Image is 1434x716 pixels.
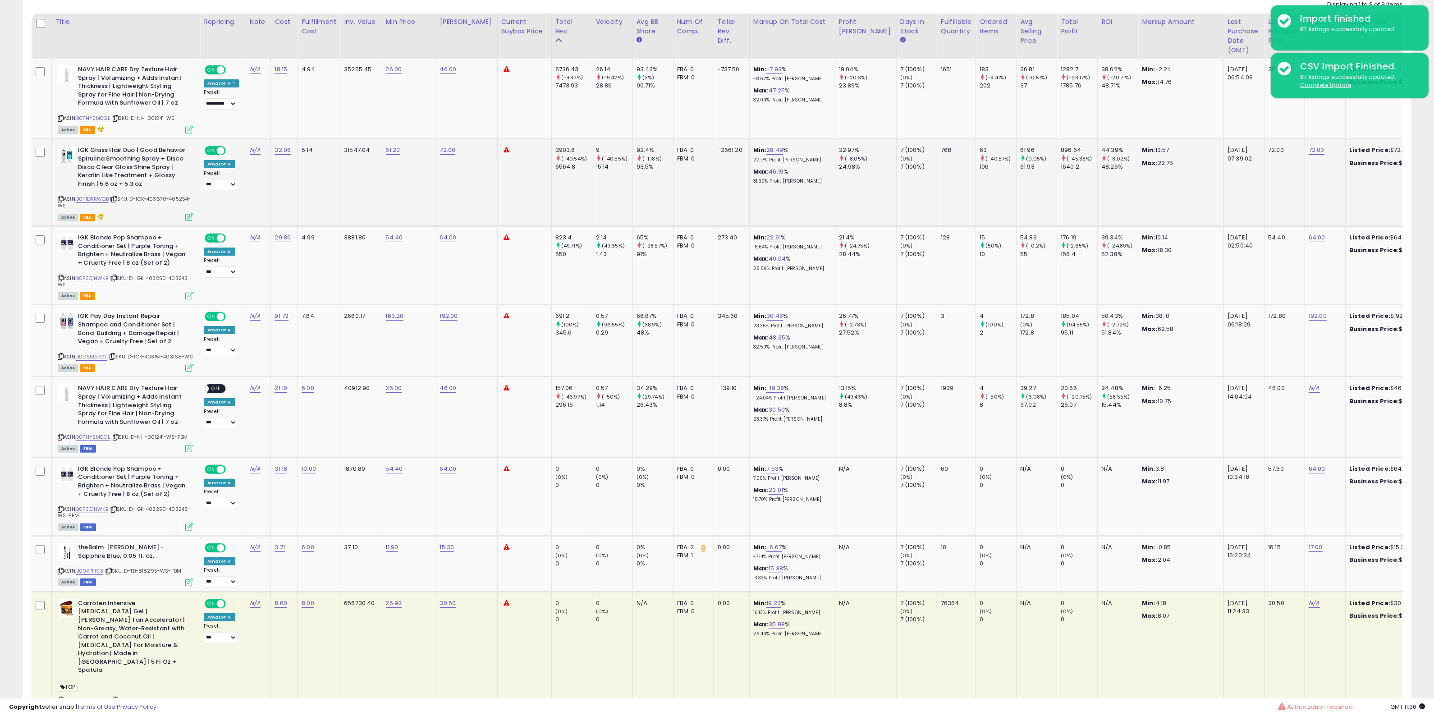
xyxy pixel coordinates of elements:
a: 7.53 [766,464,779,473]
span: OFF [224,147,239,155]
a: 192.00 [440,312,458,321]
div: 2.14 [596,234,632,242]
a: 18.15 [275,65,287,74]
div: -737.50 [718,65,742,73]
div: FBA: 0 [677,146,707,154]
div: 35265.45 [344,65,375,73]
a: B0D5RLK7GT [76,353,107,361]
strong: Min: [1142,65,1155,73]
a: N/A [250,464,261,473]
a: N/A [1309,599,1319,608]
b: NAVY HAIR CARE Dry Texture Hair Spray | Volumizing + Adds Instant Thickness | Lightweight Styling... [78,65,188,110]
div: FBA: 0 [677,234,707,242]
a: 48.35 [769,333,785,342]
div: ROI [1101,17,1134,27]
div: Fulfillable Quantity [941,17,972,36]
div: 26.77% [839,312,896,320]
p: -2.24 [1142,65,1217,73]
div: 9 [596,146,632,154]
div: Last Purchase Price [1268,17,1301,46]
small: (0.05%) [1026,155,1046,162]
div: Import finished [1293,12,1422,25]
a: 30.46 [766,312,783,321]
small: (50%) [985,242,1001,249]
p: 31.60% Profit [PERSON_NAME] [753,178,828,184]
small: (-24.75%) [845,242,870,249]
a: 15.30 [440,543,454,552]
div: 48.71% [1101,82,1138,90]
div: 7 (100%) [900,250,937,258]
div: 52.38% [1101,250,1138,258]
div: Days In Stock [900,17,933,36]
p: 10.14 [1142,234,1217,242]
span: FBA [80,126,95,134]
div: % [753,234,828,250]
div: 61.96 [1020,146,1057,154]
span: ON [206,66,217,74]
div: 7 (100%) [900,234,937,242]
a: 8.60 [275,599,287,608]
p: -8.62% Profit [PERSON_NAME] [753,76,828,82]
a: B09XP11193 [76,567,103,575]
div: Velocity [596,17,629,27]
div: 273.40 [718,234,742,242]
p: 18.30 [1142,246,1217,254]
small: (-28.17%) [1067,74,1090,81]
div: Markup on Total Cost [753,17,831,27]
b: Min: [753,312,767,320]
div: 7 (100%) [900,163,937,171]
small: (12.65%) [1067,242,1088,249]
a: 17.00 [1309,543,1323,552]
img: 317t6gji6qL._SL40_.jpg [58,65,76,83]
div: Avg Selling Price [1020,17,1053,46]
strong: Max: [1142,159,1158,167]
small: (-40.54%) [561,155,587,162]
div: ASIN: [58,65,193,133]
a: 192.00 [1309,312,1327,321]
div: 22.97% [839,146,896,154]
strong: Min: [1142,233,1155,242]
small: (0%) [900,242,913,249]
div: Current Buybox Price [501,17,548,36]
div: [DATE] 06:54:09 [1228,65,1257,82]
div: 172.8 [1020,312,1057,320]
div: $54.4 [1349,246,1424,254]
a: -6.67 [766,543,782,552]
a: 30.50 [440,599,456,608]
a: 3.71 [275,543,285,552]
a: 26.00 [386,384,402,393]
div: Title [55,17,196,27]
small: (-40.57%) [985,155,1011,162]
div: 19.04% [839,65,896,73]
small: (-8.05%) [845,155,867,162]
a: B0F3Q1HWKB [76,505,108,513]
div: 1640.2 [1061,163,1097,171]
strong: Max: [1142,78,1158,86]
p: 22.75 [1142,159,1217,167]
div: 28.86 [596,82,632,90]
div: 10 [980,250,1016,258]
small: (-9.42%) [602,74,624,81]
div: FBA: 0 [677,312,707,320]
div: Amazon AI * [204,79,239,87]
small: Avg BB Share. [637,36,642,44]
div: Inv. value [344,17,378,27]
div: Amazon AI [204,160,235,168]
div: Preset: [204,89,239,110]
div: 1.43 [596,250,632,258]
div: 3 [941,312,969,320]
small: (49.65%) [602,242,625,249]
a: 15.38 [769,564,783,573]
p: 32.09% Profit [PERSON_NAME] [753,97,828,103]
div: Amazon AI [204,248,235,256]
a: 23.01 [769,486,783,495]
b: Business Price: [1349,246,1399,254]
a: 47.25 [769,86,785,95]
span: | SKU: D-IGK-403250-403243-WS [58,275,191,288]
div: Total Rev. [555,17,588,36]
strong: Min: [1142,146,1155,154]
div: 7 (100%) [900,312,937,320]
div: Min Price [386,17,432,27]
a: -7.93 [766,65,782,74]
a: 163.20 [386,312,404,321]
